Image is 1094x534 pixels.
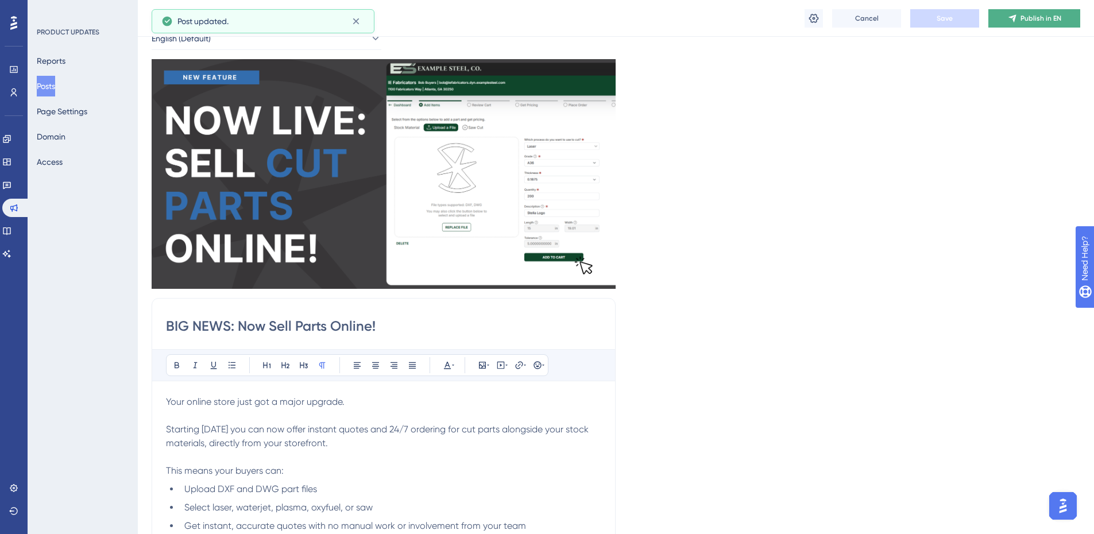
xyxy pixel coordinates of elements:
[37,76,55,96] button: Posts
[1020,14,1061,23] span: Publish in EN
[37,101,87,122] button: Page Settings
[184,502,373,513] span: Select laser, waterjet, plasma, oxyfuel, or saw
[27,3,72,17] span: Need Help?
[988,9,1080,28] button: Publish in EN
[184,483,317,494] span: Upload DXF and DWG part files
[37,51,65,71] button: Reports
[152,32,211,45] span: English (Default)
[177,14,229,28] span: Post updated.
[166,424,591,448] span: Starting [DATE] you can now offer instant quotes and 24/7 ordering for cut parts alongside your s...
[855,14,879,23] span: Cancel
[1046,489,1080,523] iframe: UserGuiding AI Assistant Launcher
[152,27,381,50] button: English (Default)
[910,9,979,28] button: Save
[166,317,601,335] input: Post Title
[37,126,65,147] button: Domain
[166,396,345,407] span: Your online store just got a major upgrade.
[937,14,953,23] span: Save
[37,152,63,172] button: Access
[184,520,526,531] span: Get instant, accurate quotes with no manual work or involvement from your team
[166,465,284,476] span: This means your buyers can:
[152,59,616,289] img: file-1758555836411.png
[832,9,901,28] button: Cancel
[37,28,99,37] div: PRODUCT UPDATES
